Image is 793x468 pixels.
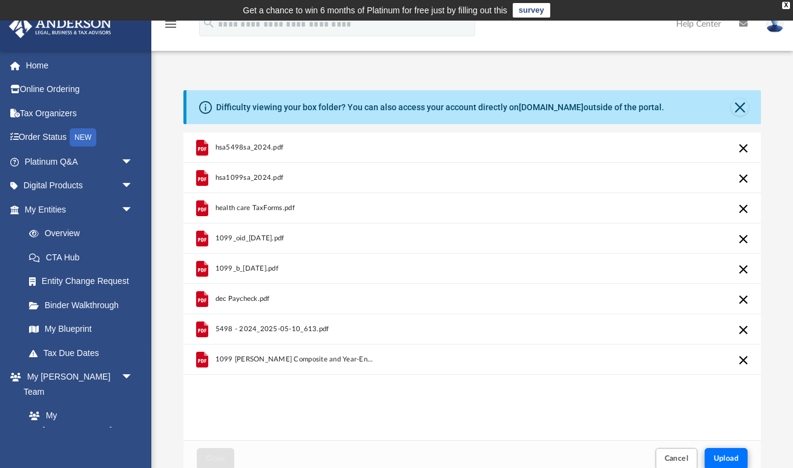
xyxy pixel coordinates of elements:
[216,234,285,242] span: 1099_oid_[DATE].pdf
[8,125,151,150] a: Order StatusNEW
[243,3,507,18] div: Get a chance to win 6 months of Platinum for free just by filling out this
[736,323,751,337] button: Cancel this upload
[665,455,689,462] span: Cancel
[216,355,375,363] span: 1099 [PERSON_NAME] Composite and Year-End Summary - 2024_2025-01-24_018.pdf
[121,197,145,222] span: arrow_drop_down
[121,150,145,174] span: arrow_drop_down
[8,53,151,77] a: Home
[216,101,664,114] div: Difficulty viewing your box folder? You can also access your account directly on outside of the p...
[216,143,284,151] span: hsa5498sa_2024.pdf
[714,455,739,462] span: Upload
[183,133,761,440] div: grid
[216,174,284,182] span: hsa1099sa_2024.pdf
[736,141,751,156] button: Cancel this upload
[202,16,216,30] i: search
[121,174,145,199] span: arrow_drop_down
[8,77,151,102] a: Online Ordering
[736,171,751,186] button: Cancel this upload
[8,174,151,198] a: Digital Productsarrow_drop_down
[736,292,751,307] button: Cancel this upload
[8,365,145,404] a: My [PERSON_NAME] Teamarrow_drop_down
[736,353,751,367] button: Cancel this upload
[216,204,295,212] span: health care TaxForms.pdf
[5,15,115,38] img: Anderson Advisors Platinum Portal
[519,102,584,112] a: [DOMAIN_NAME]
[736,202,751,216] button: Cancel this upload
[70,128,96,147] div: NEW
[17,245,151,269] a: CTA Hub
[216,295,270,303] span: dec Paycheck.pdf
[8,150,151,174] a: Platinum Q&Aarrow_drop_down
[736,262,751,277] button: Cancel this upload
[8,101,151,125] a: Tax Organizers
[121,365,145,390] span: arrow_drop_down
[17,222,151,246] a: Overview
[163,23,178,31] a: menu
[206,455,225,462] span: Close
[17,317,145,341] a: My Blueprint
[17,404,139,458] a: My [PERSON_NAME] Team
[731,99,748,116] button: Close
[216,325,329,333] span: 5498 - 2024_2025-05-10_613.pdf
[513,3,550,18] a: survey
[8,197,151,222] a: My Entitiesarrow_drop_down
[17,293,151,317] a: Binder Walkthrough
[17,341,151,365] a: Tax Due Dates
[782,2,790,9] div: close
[736,232,751,246] button: Cancel this upload
[216,265,278,272] span: 1099_b_[DATE].pdf
[766,15,784,33] img: User Pic
[163,17,178,31] i: menu
[17,269,151,294] a: Entity Change Request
